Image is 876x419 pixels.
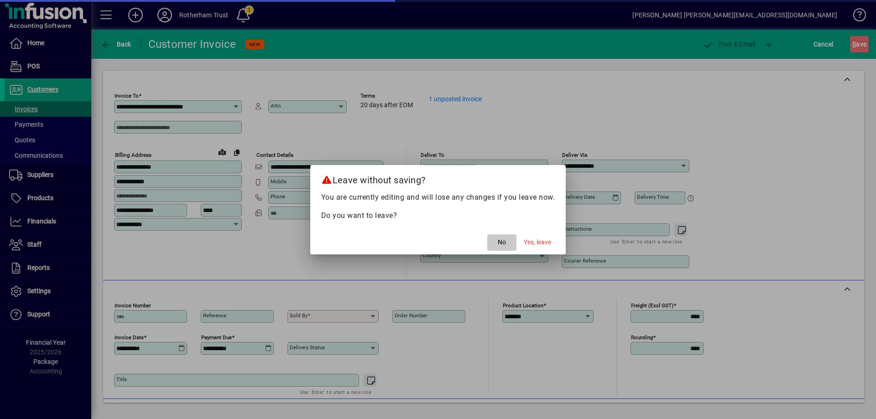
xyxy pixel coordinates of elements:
[321,192,555,203] p: You are currently editing and will lose any changes if you leave now.
[321,210,555,221] p: Do you want to leave?
[524,238,551,247] span: Yes, leave
[487,234,516,251] button: No
[310,165,566,191] h2: Leave without saving?
[520,234,555,251] button: Yes, leave
[498,238,506,247] span: No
